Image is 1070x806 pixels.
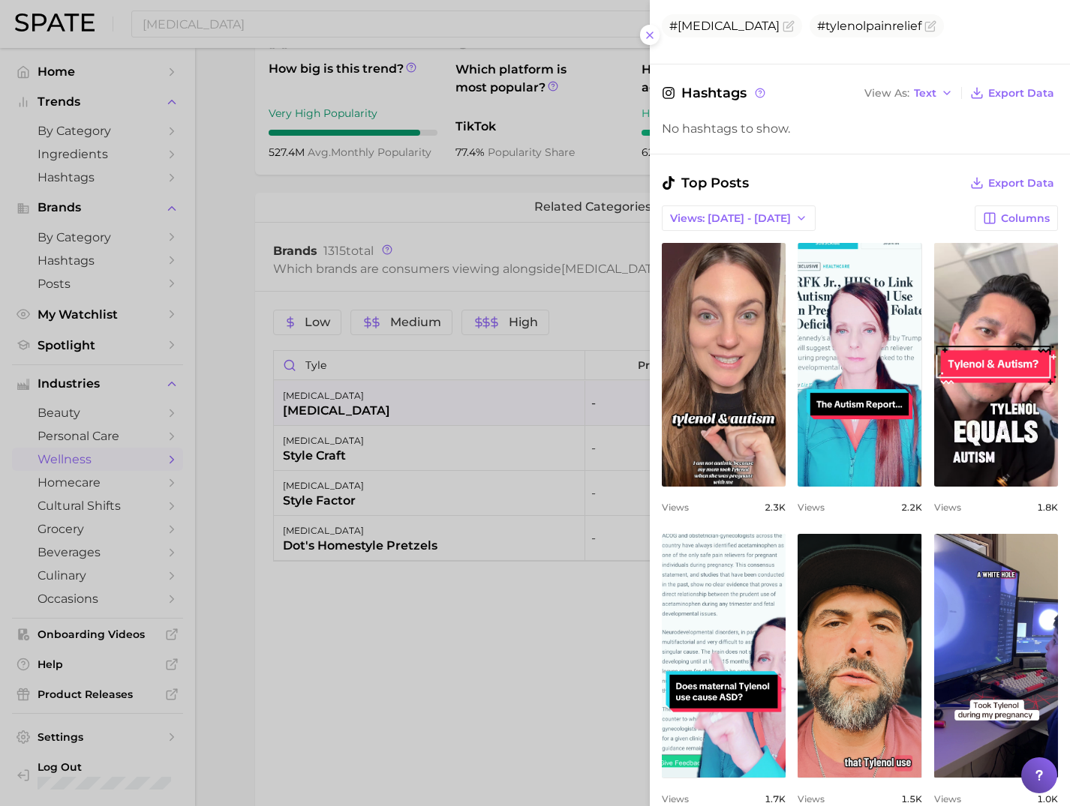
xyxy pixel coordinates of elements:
[798,793,825,805] span: Views
[966,172,1058,193] button: Export Data
[988,87,1054,100] span: Export Data
[662,793,689,805] span: Views
[901,793,922,805] span: 1.5k
[662,502,689,513] span: Views
[1001,212,1050,225] span: Columns
[914,89,936,97] span: Text
[1037,793,1058,805] span: 1.0k
[798,502,825,513] span: Views
[662,205,816,231] button: Views: [DATE] - [DATE]
[765,502,786,513] span: 2.3k
[1037,502,1058,513] span: 1.8k
[861,83,957,103] button: View AsText
[765,793,786,805] span: 1.7k
[934,793,961,805] span: Views
[864,89,909,97] span: View As
[783,20,795,32] button: Flag as miscategorized or irrelevant
[817,19,921,33] span: #tylenolpainrelief
[670,212,791,225] span: Views: [DATE] - [DATE]
[901,502,922,513] span: 2.2k
[669,19,780,33] span: #[MEDICAL_DATA]
[975,205,1058,231] button: Columns
[934,502,961,513] span: Views
[662,121,1058,136] div: No hashtags to show.
[662,82,768,103] span: Hashtags
[988,177,1054,190] span: Export Data
[966,82,1058,103] button: Export Data
[662,172,749,193] span: Top Posts
[924,20,936,32] button: Flag as miscategorized or irrelevant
